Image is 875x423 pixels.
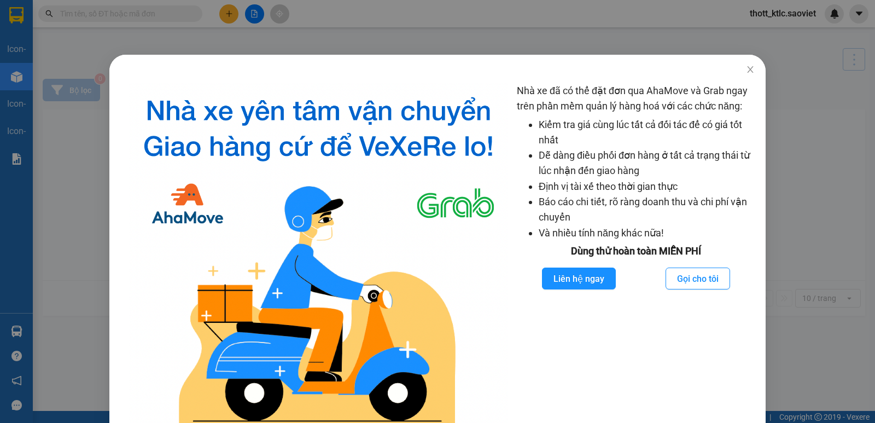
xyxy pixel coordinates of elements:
li: Kiểm tra giá cùng lúc tất cả đối tác để có giá tốt nhất [539,117,755,148]
button: Close [735,55,766,85]
div: Dùng thử hoàn toàn MIỄN PHÍ [517,244,755,259]
li: Định vị tài xế theo thời gian thực [539,179,755,194]
li: Báo cáo chi tiết, rõ ràng doanh thu và chi phí vận chuyển [539,194,755,225]
span: close [746,65,755,74]
li: Dễ dàng điều phối đơn hàng ở tất cả trạng thái từ lúc nhận đến giao hàng [539,148,755,179]
button: Liên hệ ngay [542,268,616,289]
li: Và nhiều tính năng khác nữa! [539,225,755,241]
span: Liên hệ ngay [553,272,604,286]
button: Gọi cho tôi [666,268,730,289]
span: Gọi cho tôi [677,272,719,286]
